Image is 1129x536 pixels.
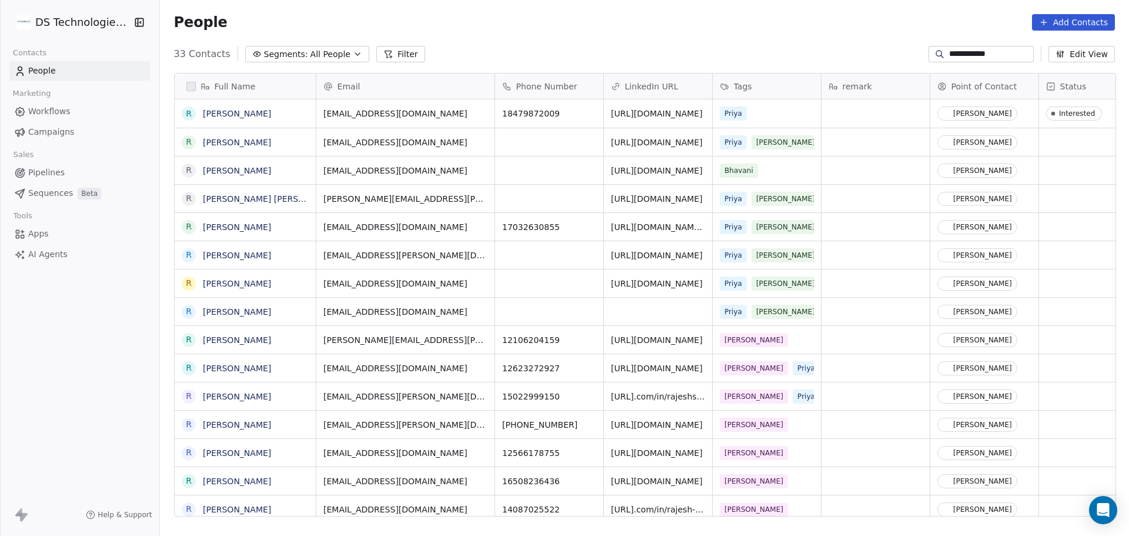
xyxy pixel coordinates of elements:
span: DS Technologies Inc [35,15,131,30]
a: [PERSON_NAME] [203,420,271,430]
span: Pipelines [28,167,65,179]
a: [PERSON_NAME] [203,335,271,345]
div: Full Name [175,74,316,99]
span: [EMAIL_ADDRESS][DOMAIN_NAME] [323,306,487,318]
a: [PERSON_NAME] [203,222,271,232]
a: Workflows [9,102,150,121]
a: AI Agents [9,245,150,264]
div: [PERSON_NAME] [953,251,1012,259]
span: [PERSON_NAME] [751,192,819,206]
span: [PERSON_NAME] [751,305,819,319]
span: 17032630855 [502,221,596,233]
span: 12566178755 [502,447,596,459]
div: R [186,362,192,374]
div: R [186,249,192,261]
div: [PERSON_NAME] [953,421,1012,429]
span: [PERSON_NAME] [720,474,788,488]
span: [PERSON_NAME] [720,361,788,375]
span: [PHONE_NUMBER] [502,419,596,431]
a: [PERSON_NAME] [203,251,271,260]
span: Marketing [8,85,56,102]
span: Help & Support [98,510,152,520]
a: Pipelines [9,163,150,182]
span: Priya [720,192,747,206]
span: Campaigns [28,126,74,138]
span: Phone Number [516,81,577,92]
a: [URL].com/in/rajesh-kadam [611,505,723,514]
span: [EMAIL_ADDRESS][PERSON_NAME][DOMAIN_NAME] [323,419,487,431]
div: [PERSON_NAME] [953,505,1012,514]
a: [PERSON_NAME] [203,138,271,147]
span: [PERSON_NAME][EMAIL_ADDRESS][PERSON_NAME][DOMAIN_NAME] [323,193,487,205]
span: [PERSON_NAME] [720,418,788,432]
span: Priya [720,220,747,234]
div: R [186,334,192,346]
span: Tools [8,207,37,225]
span: [EMAIL_ADDRESS][DOMAIN_NAME] [323,108,487,119]
a: People [9,61,150,81]
div: R [186,503,192,515]
div: [PERSON_NAME] [953,364,1012,372]
span: People [174,14,228,31]
div: [PERSON_NAME] [953,449,1012,457]
a: [PERSON_NAME] [203,505,271,514]
span: [PERSON_NAME] [720,333,788,347]
span: [EMAIL_ADDRESS][DOMAIN_NAME] [323,504,487,515]
span: Priya [720,106,747,121]
button: Filter [376,46,425,62]
span: [PERSON_NAME] [751,220,819,234]
a: SequencesBeta [9,184,150,203]
span: AI Agents [28,248,68,261]
div: R [186,277,192,289]
div: remark [821,74,930,99]
span: [PERSON_NAME] [720,389,788,404]
a: [PERSON_NAME] [203,279,271,288]
div: [PERSON_NAME] [953,195,1012,203]
span: Sales [8,146,39,164]
span: [EMAIL_ADDRESS][DOMAIN_NAME] [323,362,487,374]
span: [PERSON_NAME] [720,502,788,517]
a: [PERSON_NAME] [203,477,271,486]
a: [URL][DOMAIN_NAME] [611,335,703,345]
span: Segments: [264,48,308,61]
span: Email [338,81,360,92]
div: [PERSON_NAME] [953,477,1012,485]
div: R [186,418,192,431]
div: [PERSON_NAME] [953,308,1012,316]
div: grid [175,99,316,517]
span: Priya [720,277,747,291]
div: R [186,475,192,487]
span: Contacts [8,44,52,62]
span: 14087025522 [502,504,596,515]
img: DS%20Updated%20Logo.jpg [16,15,31,29]
a: [URL][DOMAIN_NAME] [611,109,703,118]
span: Tags [734,81,752,92]
span: LinkedIn URL [625,81,679,92]
span: Priya [793,361,820,375]
div: R [186,447,192,459]
span: Full Name [215,81,256,92]
button: Add Contacts [1032,14,1115,31]
div: R [186,221,192,233]
div: R [186,192,192,205]
div: Phone Number [495,74,603,99]
a: [PERSON_NAME] [203,307,271,317]
span: [EMAIL_ADDRESS][DOMAIN_NAME] [323,475,487,487]
span: 16508236436 [502,475,596,487]
a: [URL][DOMAIN_NAME] [611,138,703,147]
div: R [186,164,192,177]
span: Apps [28,228,49,240]
span: [EMAIL_ADDRESS][DOMAIN_NAME] [323,165,487,177]
a: [URL][DOMAIN_NAME][PERSON_NAME] [611,222,771,232]
span: [PERSON_NAME] [751,277,819,291]
span: [EMAIL_ADDRESS][PERSON_NAME][DOMAIN_NAME] [323,249,487,261]
span: [PERSON_NAME] [720,446,788,460]
div: [PERSON_NAME] [953,109,1012,118]
div: Email [316,74,495,99]
a: [URL][DOMAIN_NAME] [611,279,703,288]
div: LinkedIn URL [604,74,712,99]
div: R [186,108,192,120]
button: DS Technologies Inc [14,12,126,32]
div: Point of Contact [930,74,1038,99]
a: [PERSON_NAME] [203,166,271,175]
